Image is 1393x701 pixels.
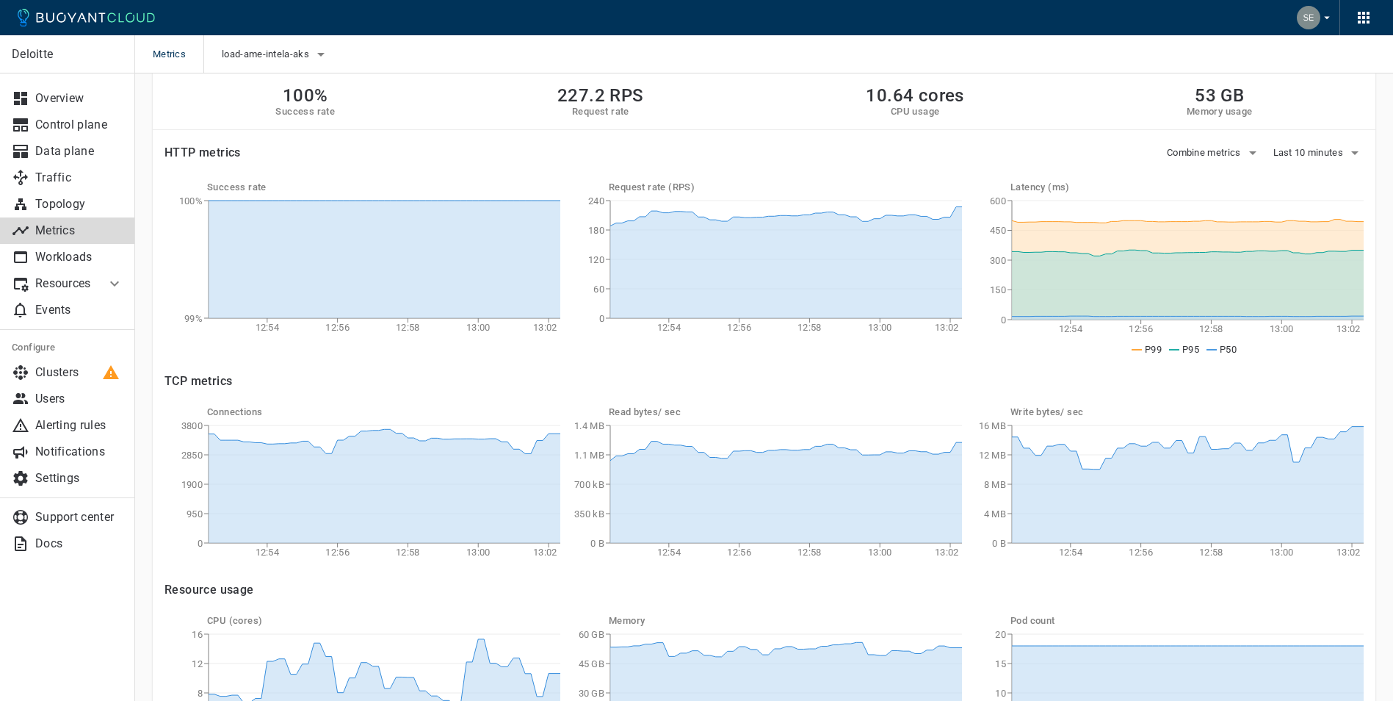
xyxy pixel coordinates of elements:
[984,508,1006,520] tspan: 4 MB
[797,322,822,333] tspan: 12:58
[1270,547,1294,558] tspan: 13:00
[1270,323,1294,334] tspan: 13:00
[1199,547,1223,558] tspan: 12:58
[1129,547,1153,558] tspan: 12:56
[187,508,203,520] tspan: 950
[657,547,681,558] tspan: 12:54
[164,583,1364,597] h4: Resource usage
[179,195,203,206] tspan: 100%
[198,538,203,549] tspan: 0
[609,615,962,627] h5: Memory
[35,91,123,106] p: Overview
[181,479,203,490] tspan: 1900
[35,536,123,551] p: Docs
[609,181,962,193] h5: Request rate (RPS)
[153,35,203,73] span: Metrics
[1059,547,1083,558] tspan: 12:54
[533,322,557,333] tspan: 13:02
[164,145,241,160] h4: HTTP metrics
[35,170,123,185] p: Traffic
[588,225,604,236] tspan: 180
[207,181,560,193] h5: Success rate
[396,322,420,333] tspan: 12:58
[1001,314,1006,326] tspan: 0
[164,374,1364,389] h4: TCP metrics
[992,538,1006,549] tspan: 0 B
[192,629,203,640] tspan: 16
[557,106,644,118] h5: Request rate
[35,303,123,317] p: Events
[578,688,604,699] tspan: 30 GB
[990,255,1006,266] tspan: 300
[256,547,280,558] tspan: 12:54
[222,43,330,65] button: load-ame-intela-aks
[35,250,123,265] p: Workloads
[1220,344,1237,355] span: P50
[533,547,557,558] tspan: 13:02
[35,418,123,433] p: Alerting rules
[593,284,604,295] tspan: 60
[35,392,123,406] p: Users
[574,479,604,490] tspan: 700 kB
[1010,406,1364,418] h5: Write bytes / sec
[990,284,1006,295] tspan: 150
[868,322,892,333] tspan: 13:00
[797,547,822,558] tspan: 12:58
[35,144,123,159] p: Data plane
[35,276,94,291] p: Resources
[1199,323,1223,334] tspan: 12:58
[1187,85,1253,106] h2: 53 GB
[1336,323,1361,334] tspan: 13:02
[396,547,420,558] tspan: 12:58
[995,629,1006,640] tspan: 20
[1129,323,1153,334] tspan: 12:56
[990,225,1006,236] tspan: 450
[466,322,491,333] tspan: 13:00
[990,195,1006,206] tspan: 600
[1297,6,1320,29] img: Sesha Pillutla
[184,313,203,324] tspan: 99%
[198,688,203,699] tspan: 8
[657,322,681,333] tspan: 12:54
[588,254,604,265] tspan: 120
[868,547,892,558] tspan: 13:00
[325,547,350,558] tspan: 12:56
[192,658,203,669] tspan: 12
[574,508,604,520] tspan: 350 kB
[181,450,203,461] tspan: 2850
[1010,181,1364,193] h5: Latency (ms)
[978,420,1006,431] tspan: 16 MB
[574,450,604,461] tspan: 1.1 MB
[609,406,962,418] h5: Read bytes / sec
[588,195,604,206] tspan: 240
[727,547,751,558] tspan: 12:56
[935,322,959,333] tspan: 13:02
[599,313,604,324] tspan: 0
[207,615,560,627] h5: CPU (cores)
[35,445,123,459] p: Notifications
[1187,106,1253,118] h5: Memory usage
[1010,615,1364,627] h5: Pod count
[995,658,1006,669] tspan: 15
[1182,344,1199,355] span: P95
[995,688,1006,699] tspan: 10
[578,629,604,640] tspan: 60 GB
[275,106,335,118] h5: Success rate
[590,538,604,549] tspan: 0 B
[35,510,123,525] p: Support center
[574,420,604,431] tspan: 1.4 MB
[1336,547,1361,558] tspan: 13:02
[578,658,604,669] tspan: 45 GB
[35,223,123,238] p: Metrics
[35,365,123,380] p: Clusters
[1167,142,1262,164] button: Combine metrics
[222,48,312,60] span: load-ame-intela-aks
[866,106,963,118] h5: CPU usage
[1273,147,1347,159] span: Last 10 minutes
[325,322,350,333] tspan: 12:56
[1273,142,1364,164] button: Last 10 minutes
[1059,323,1083,334] tspan: 12:54
[275,85,335,106] h2: 100%
[557,85,644,106] h2: 227.2 RPS
[256,322,280,333] tspan: 12:54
